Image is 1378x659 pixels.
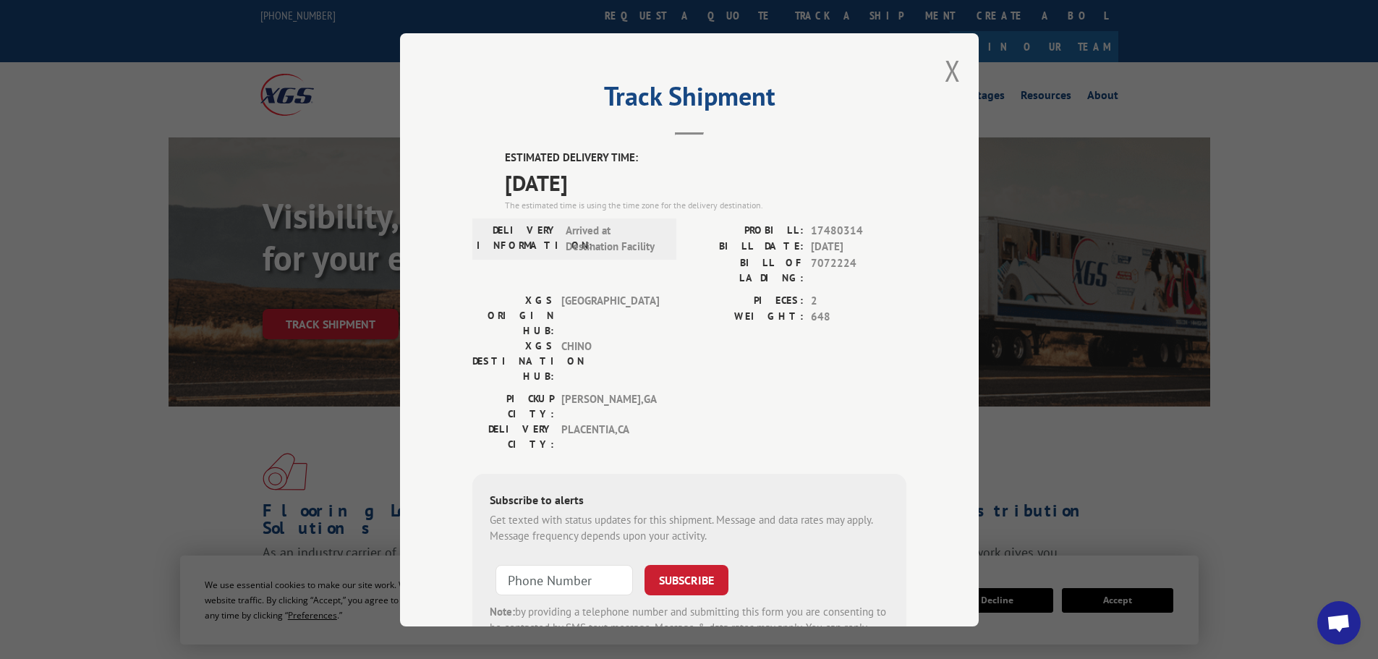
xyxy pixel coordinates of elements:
[811,309,906,326] span: 648
[561,421,659,451] span: PLACENTIA , CA
[689,292,804,309] label: PIECES:
[811,292,906,309] span: 2
[496,564,633,595] input: Phone Number
[490,490,889,511] div: Subscribe to alerts
[811,239,906,255] span: [DATE]
[505,166,906,198] span: [DATE]
[505,198,906,211] div: The estimated time is using the time zone for the delivery destination.
[561,292,659,338] span: [GEOGRAPHIC_DATA]
[689,309,804,326] label: WEIGHT:
[811,255,906,285] span: 7072224
[472,292,554,338] label: XGS ORIGIN HUB:
[472,391,554,421] label: PICKUP CITY:
[811,222,906,239] span: 17480314
[477,222,558,255] label: DELIVERY INFORMATION:
[689,239,804,255] label: BILL DATE:
[566,222,663,255] span: Arrived at Destination Facility
[689,222,804,239] label: PROBILL:
[945,51,961,90] button: Close modal
[1317,601,1361,645] div: Open chat
[561,338,659,383] span: CHINO
[689,255,804,285] label: BILL OF LADING:
[561,391,659,421] span: [PERSON_NAME] , GA
[645,564,728,595] button: SUBSCRIBE
[490,604,515,618] strong: Note:
[490,511,889,544] div: Get texted with status updates for this shipment. Message and data rates may apply. Message frequ...
[472,421,554,451] label: DELIVERY CITY:
[505,150,906,166] label: ESTIMATED DELIVERY TIME:
[490,603,889,652] div: by providing a telephone number and submitting this form you are consenting to be contacted by SM...
[472,86,906,114] h2: Track Shipment
[472,338,554,383] label: XGS DESTINATION HUB:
